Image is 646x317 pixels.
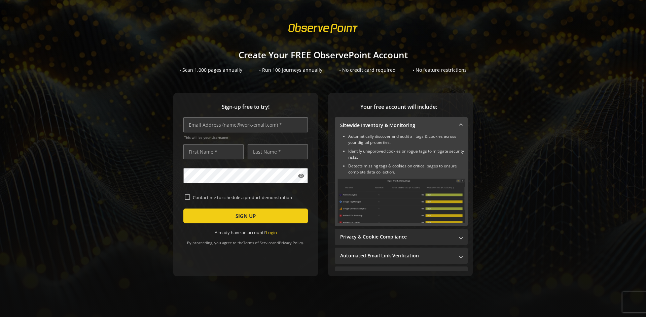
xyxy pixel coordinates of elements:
a: Terms of Service [243,240,272,245]
label: Contact me to schedule a product demonstration [190,194,307,200]
span: Sign-up free to try! [183,103,308,111]
mat-icon: visibility [298,172,304,179]
div: • No credit card required [339,67,396,73]
a: Login [266,229,277,235]
button: SIGN UP [183,209,308,223]
input: First Name * [183,144,244,159]
input: Email Address (name@work-email.com) * [183,117,308,132]
div: By proceeding, you agree to the and . [183,236,308,245]
div: • No feature restrictions [412,67,467,73]
li: Detects missing tags & cookies on critical pages to ensure complete data collection. [348,163,465,175]
input: Last Name * [248,144,308,159]
span: SIGN UP [236,210,256,222]
a: Privacy Policy [279,240,303,245]
div: Sitewide Inventory & Monitoring [335,133,468,226]
mat-expansion-panel-header: Performance Monitoring with Web Vitals [335,266,468,283]
span: This will be your Username [184,135,308,140]
mat-panel-title: Privacy & Cookie Compliance [340,233,454,240]
div: Already have an account? [183,229,308,236]
div: • Run 100 Journeys annually [259,67,322,73]
span: Your free account will include: [335,103,463,111]
mat-panel-title: Automated Email Link Verification [340,252,454,259]
li: Identify unapproved cookies or rogue tags to mitigate security risks. [348,148,465,160]
div: • Scan 1,000 pages annually [179,67,242,73]
mat-panel-title: Sitewide Inventory & Monitoring [340,122,454,129]
li: Automatically discover and audit all tags & cookies across your digital properties. [348,133,465,146]
img: Sitewide Inventory & Monitoring [337,179,465,223]
mat-expansion-panel-header: Privacy & Cookie Compliance [335,229,468,245]
mat-expansion-panel-header: Sitewide Inventory & Monitoring [335,117,468,133]
mat-expansion-panel-header: Automated Email Link Verification [335,248,468,264]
